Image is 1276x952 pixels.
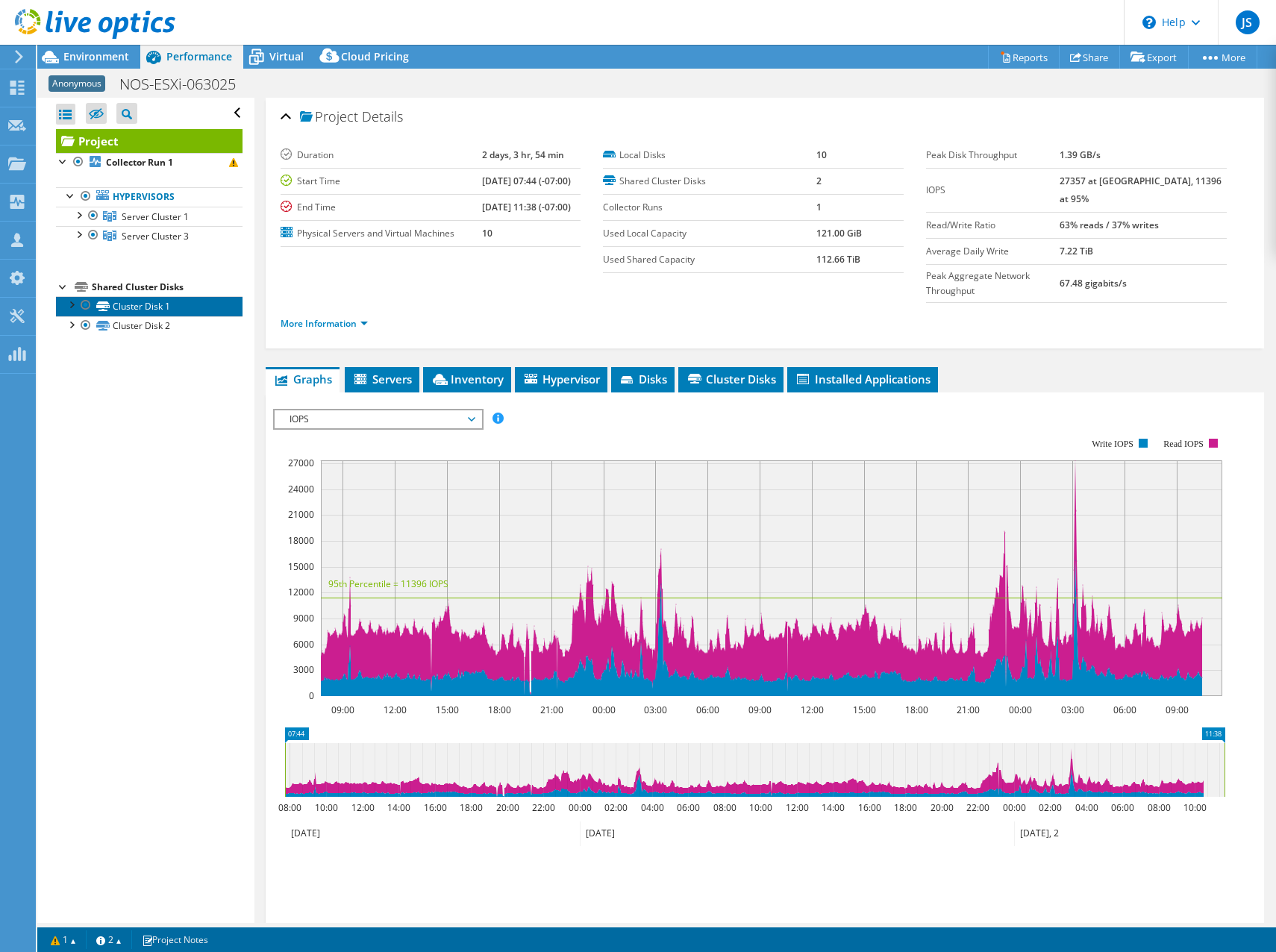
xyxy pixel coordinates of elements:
[926,218,1060,233] label: Read/Write Ratio
[288,586,314,598] text: 12000
[56,226,243,245] a: Server Cluster 3
[1059,46,1120,69] a: Share
[435,704,458,716] text: 15:00
[269,49,304,63] span: Virtual
[300,110,358,125] span: Project
[926,183,1060,198] label: IOPS
[1060,219,1159,231] b: 63% reads / 37% writes
[956,704,979,716] text: 21:00
[166,49,232,63] span: Performance
[288,560,314,573] text: 15000
[713,801,736,814] text: 08:00
[487,704,510,716] text: 18:00
[531,801,554,814] text: 22:00
[387,801,410,814] text: 14:00
[431,372,504,386] span: Inventory
[113,76,259,93] h1: NOS-ESXi-063025
[56,296,243,316] a: Cluster Disk 1
[56,187,243,207] a: Hypervisors
[1060,704,1083,716] text: 03:00
[56,153,243,172] a: Collector Run 1
[92,278,243,296] div: Shared Cluster Disks
[482,201,571,213] b: [DATE] 11:38 (-07:00)
[676,801,699,814] text: 06:00
[800,704,823,716] text: 12:00
[603,148,816,163] label: Local Disks
[281,174,482,189] label: Start Time
[1060,148,1101,161] b: 1.39 GB/s
[281,317,368,330] a: More Information
[1092,439,1133,449] text: Write IOPS
[293,638,314,651] text: 6000
[604,801,627,814] text: 02:00
[131,930,219,949] a: Project Notes
[40,930,87,949] a: 1
[540,704,563,716] text: 21:00
[686,372,776,386] span: Cluster Disks
[288,534,314,547] text: 18000
[603,226,816,241] label: Used Local Capacity
[362,107,403,125] span: Details
[86,930,132,949] a: 2
[1113,704,1136,716] text: 06:00
[122,230,189,242] span: Server Cluster 3
[282,410,474,428] span: IOPS
[603,252,816,267] label: Used Shared Capacity
[816,201,822,213] b: 1
[795,372,931,386] span: Installed Applications
[695,704,719,716] text: 06:00
[893,801,916,814] text: 18:00
[592,704,615,716] text: 00:00
[926,244,1060,259] label: Average Daily Write
[273,918,451,948] h2: Advanced Graph Controls
[328,577,448,590] text: 95th Percentile = 11396 IOPS
[122,210,189,223] span: Server Cluster 1
[926,148,1060,163] label: Peak Disk Throughput
[785,801,808,814] text: 12:00
[821,801,844,814] text: 14:00
[482,148,564,161] b: 2 days, 3 hr, 54 min
[281,148,482,163] label: Duration
[459,801,482,814] text: 18:00
[1060,245,1093,257] b: 7.22 TiB
[309,689,314,702] text: 0
[63,49,129,63] span: Environment
[1110,801,1133,814] text: 06:00
[49,75,105,92] span: Anonymous
[56,316,243,336] a: Cluster Disk 2
[904,704,928,716] text: 18:00
[1163,439,1204,449] text: Read IOPS
[423,801,446,814] text: 16:00
[816,175,822,187] b: 2
[1147,801,1170,814] text: 08:00
[852,704,875,716] text: 15:00
[1038,801,1061,814] text: 02:00
[603,200,816,215] label: Collector Runs
[748,704,771,716] text: 09:00
[293,663,314,676] text: 3000
[281,226,482,241] label: Physical Servers and Virtual Machines
[640,801,663,814] text: 04:00
[1236,10,1260,34] span: JS
[816,148,827,161] b: 10
[1075,801,1098,814] text: 04:00
[1060,175,1222,205] b: 27357 at [GEOGRAPHIC_DATA], 11396 at 95%
[482,175,571,187] b: [DATE] 07:44 (-07:00)
[56,129,243,153] a: Project
[1008,704,1031,716] text: 00:00
[288,457,314,469] text: 27000
[331,704,354,716] text: 09:00
[1060,277,1127,289] b: 67.48 gigabits/s
[522,372,600,386] span: Hypervisor
[857,801,881,814] text: 16:00
[966,801,989,814] text: 22:00
[1142,16,1156,29] svg: \n
[926,269,1060,298] label: Peak Aggregate Network Throughput
[293,612,314,624] text: 9000
[288,483,314,495] text: 24000
[816,253,860,266] b: 112.66 TiB
[1165,704,1188,716] text: 09:00
[352,372,412,386] span: Servers
[603,174,816,189] label: Shared Cluster Disks
[56,207,243,226] a: Server Cluster 1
